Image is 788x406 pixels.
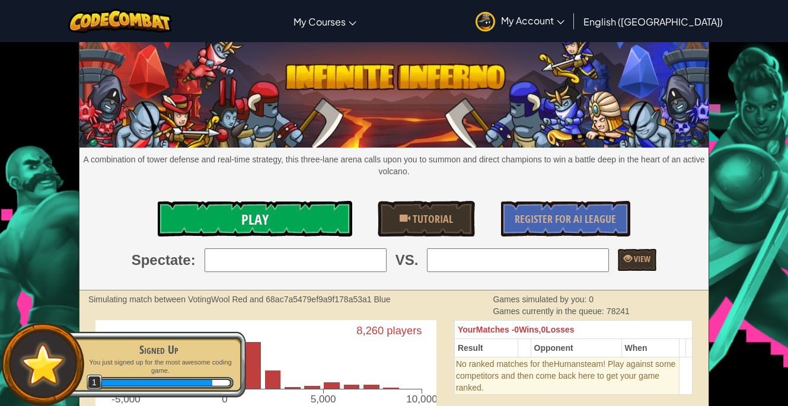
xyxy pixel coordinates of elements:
[241,210,269,229] span: Play
[501,14,564,27] span: My Account
[88,295,391,304] strong: Simulating match between VotingWool Red and 68ac7a5479ef9a9f178a53a1 Blue
[84,341,234,358] div: Signed Up
[621,338,679,357] th: When
[132,250,191,270] span: Spectate
[68,9,172,33] img: CodeCombat logo
[456,359,675,392] span: team! Play against some competitors and then come back here to get your game ranked.
[293,15,346,28] span: My Courses
[406,394,437,405] text: 10,000
[476,325,515,334] span: Matches -
[531,338,621,357] th: Opponent
[311,394,336,405] text: 5,000
[470,2,570,40] a: My Account
[410,212,453,226] span: Tutorial
[589,295,594,304] span: 0
[476,12,495,31] img: avatar
[607,306,630,316] span: 78241
[583,15,723,28] span: English ([GEOGRAPHIC_DATA])
[87,375,103,391] span: 1
[456,359,554,369] span: No ranked matches for the
[454,338,518,357] th: Result
[545,325,574,334] span: Losses
[288,5,362,37] a: My Courses
[632,253,650,264] span: View
[191,250,196,270] span: :
[79,154,709,177] p: A combination of tower defense and real-time strategy, this three-lane arena calls upon you to su...
[79,37,709,148] img: Infinite Inferno
[493,295,589,304] span: Games simulated by you:
[458,325,476,334] span: Your
[493,306,606,316] span: Games currently in the queue:
[578,5,729,37] a: English ([GEOGRAPHIC_DATA])
[501,201,630,236] a: Register for AI League
[515,212,616,226] span: Register for AI League
[519,325,541,334] span: Wins,
[356,324,422,337] text: 8,260 players
[454,357,679,394] td: Humans
[378,201,475,236] a: Tutorial
[454,320,692,338] th: 0 0
[395,250,419,270] span: VS.
[16,338,70,391] img: default.png
[84,358,234,375] p: You just signed up for the most awesome coding game.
